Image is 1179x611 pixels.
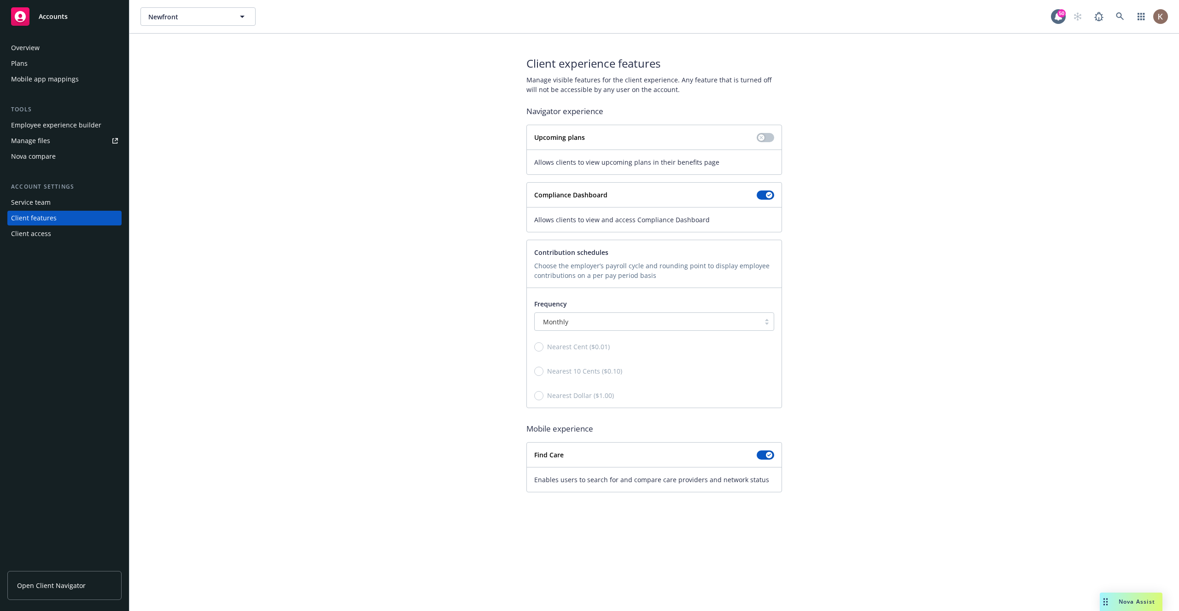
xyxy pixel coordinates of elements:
[534,133,585,142] strong: Upcoming plans
[1119,598,1155,605] span: Nova Assist
[140,7,256,26] button: Newfront
[1100,593,1162,611] button: Nova Assist
[7,4,122,29] a: Accounts
[534,367,543,376] input: Nearest 10 Cents ($0.10)
[7,149,122,164] a: Nova compare
[7,56,122,71] a: Plans
[7,40,122,55] a: Overview
[526,105,782,117] span: Navigator experience
[539,317,755,327] span: Monthly
[11,211,57,225] div: Client features
[534,475,774,484] span: Enables users to search for and compare care providers and network status
[526,56,782,71] span: Client experience features
[11,149,56,164] div: Nova compare
[534,190,607,199] strong: Compliance Dashboard
[7,105,122,114] div: Tools
[534,248,774,257] p: Contribution schedules
[534,342,543,352] input: Nearest Cent ($0.01)
[547,391,614,400] span: Nearest Dollar ($1.00)
[7,226,122,241] a: Client access
[11,56,28,71] div: Plans
[1100,593,1111,611] div: Drag to move
[39,13,68,20] span: Accounts
[534,261,774,280] p: Choose the employer’s payroll cycle and rounding point to display employee contributions on a per...
[1057,9,1066,17] div: 50
[526,423,782,435] span: Mobile experience
[543,317,568,327] span: Monthly
[1090,7,1108,26] a: Report a Bug
[534,157,774,167] span: Allows clients to view upcoming plans in their benefits page
[11,226,51,241] div: Client access
[534,299,774,309] p: Frequency
[1153,9,1168,24] img: photo
[11,40,40,55] div: Overview
[7,118,122,133] a: Employee experience builder
[11,195,51,210] div: Service team
[534,215,774,225] span: Allows clients to view and access Compliance Dashboard
[1068,7,1087,26] a: Start snowing
[1111,7,1129,26] a: Search
[148,12,228,22] span: Newfront
[547,342,610,352] span: Nearest Cent ($0.01)
[547,366,622,376] span: Nearest 10 Cents ($0.10)
[7,195,122,210] a: Service team
[526,75,782,94] span: Manage visible features for the client experience. Any feature that is turned off will not be acc...
[1132,7,1150,26] a: Switch app
[11,72,79,86] div: Mobile app mappings
[7,72,122,86] a: Mobile app mappings
[17,581,86,590] span: Open Client Navigator
[11,118,101,133] div: Employee experience builder
[7,133,122,148] a: Manage files
[7,182,122,191] div: Account settings
[7,211,122,225] a: Client features
[534,450,564,459] strong: Find Care
[534,391,543,400] input: Nearest Dollar ($1.00)
[11,133,50,148] div: Manage files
